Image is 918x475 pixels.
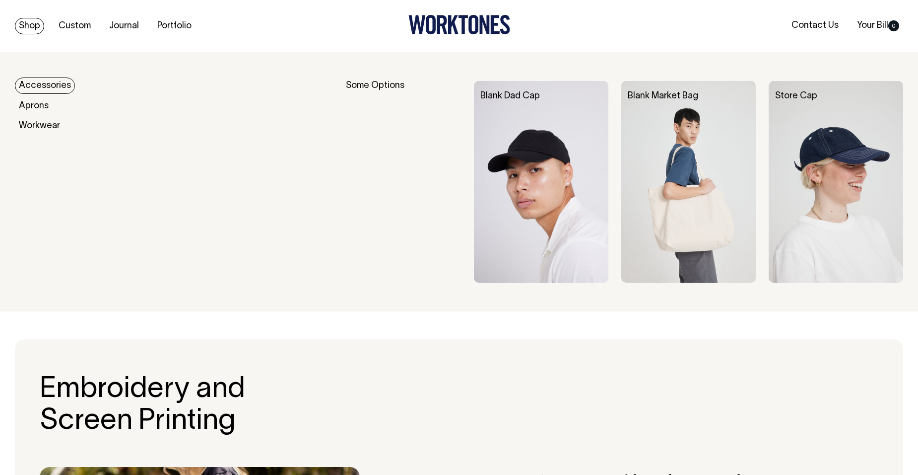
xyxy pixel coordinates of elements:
a: Journal [105,18,143,34]
span: 0 [888,20,899,31]
img: Blank Dad Cap [474,81,608,283]
a: Portfolio [153,18,196,34]
a: Store Cap [775,92,817,100]
a: Your Bill0 [853,17,903,34]
a: Workwear [15,118,64,134]
a: Accessories [15,78,75,94]
a: Contact Us [787,17,843,34]
div: Some Options [346,81,461,283]
a: Shop [15,18,44,34]
a: Aprons [15,98,53,114]
a: Custom [55,18,95,34]
img: Store Cap [769,81,903,283]
h2: Embroidery and Screen Printing [40,374,325,438]
a: Blank Dad Cap [480,92,540,100]
img: Blank Market Bag [621,81,756,283]
a: Blank Market Bag [628,92,698,100]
